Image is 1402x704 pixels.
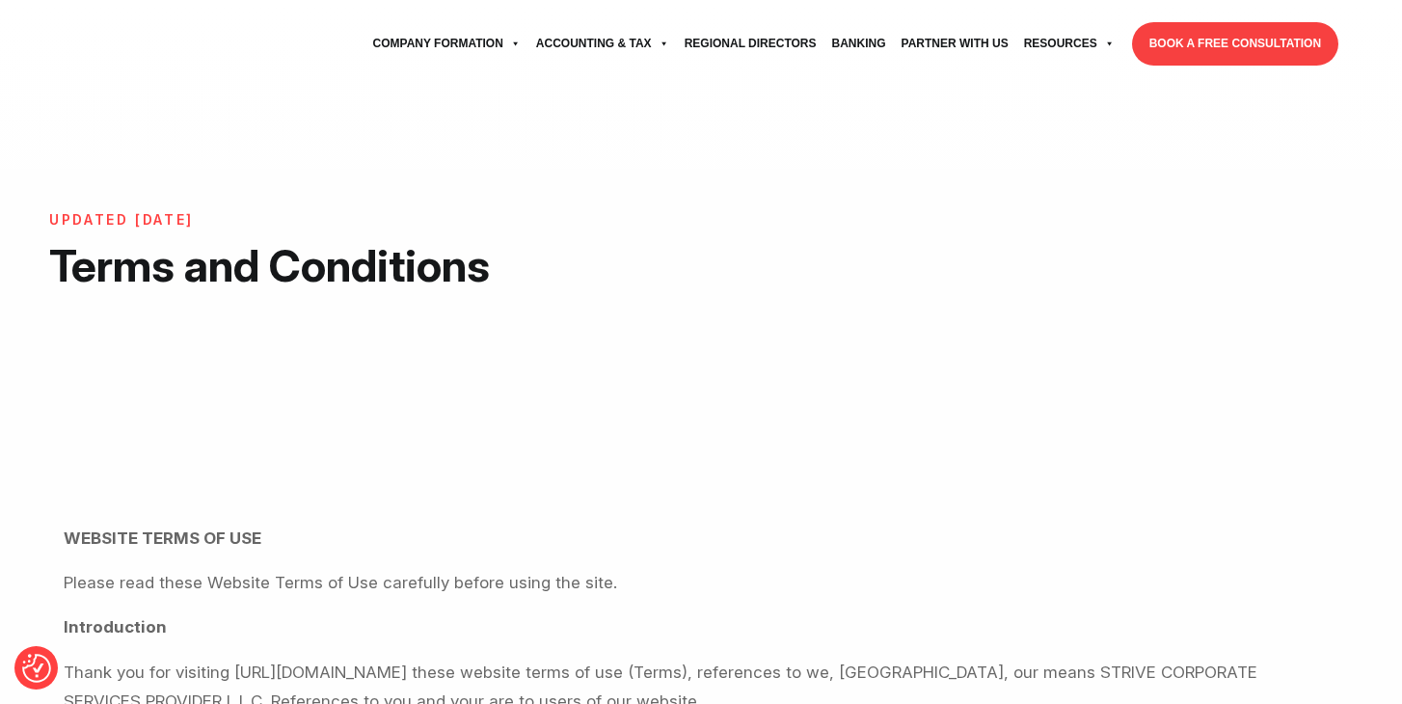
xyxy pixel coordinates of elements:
[64,568,1338,597] p: Please read these Website Terms of Use carefully before using the site.
[677,17,824,70] a: Regional Directors
[64,617,167,636] strong: Introduction
[894,17,1016,70] a: Partner with Us
[22,654,51,683] button: Consent Preferences
[64,528,261,548] strong: WEBSITE TERMS OF USE
[365,17,528,70] a: Company Formation
[1132,22,1338,66] a: BOOK A FREE CONSULTATION
[22,654,51,683] img: Revisit consent button
[528,17,677,70] a: Accounting & Tax
[824,17,894,70] a: Banking
[49,212,609,229] h6: UPDATED [DATE]
[1016,17,1122,70] a: Resources
[64,20,208,68] img: svg+xml;nitro-empty-id=MTU4OjExNQ==-1;base64,PHN2ZyB2aWV3Qm94PSIwIDAgNzU4IDI1MSIgd2lkdGg9Ijc1OCIg...
[49,238,609,293] h1: Terms and Conditions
